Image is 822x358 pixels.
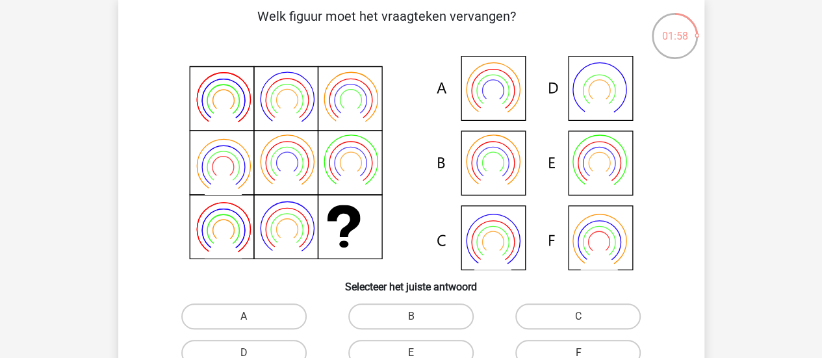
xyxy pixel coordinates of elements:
[139,270,684,293] h6: Selecteer het juiste antwoord
[515,303,641,329] label: C
[139,6,635,45] p: Welk figuur moet het vraagteken vervangen?
[650,12,699,44] div: 01:58
[181,303,307,329] label: A
[348,303,474,329] label: B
